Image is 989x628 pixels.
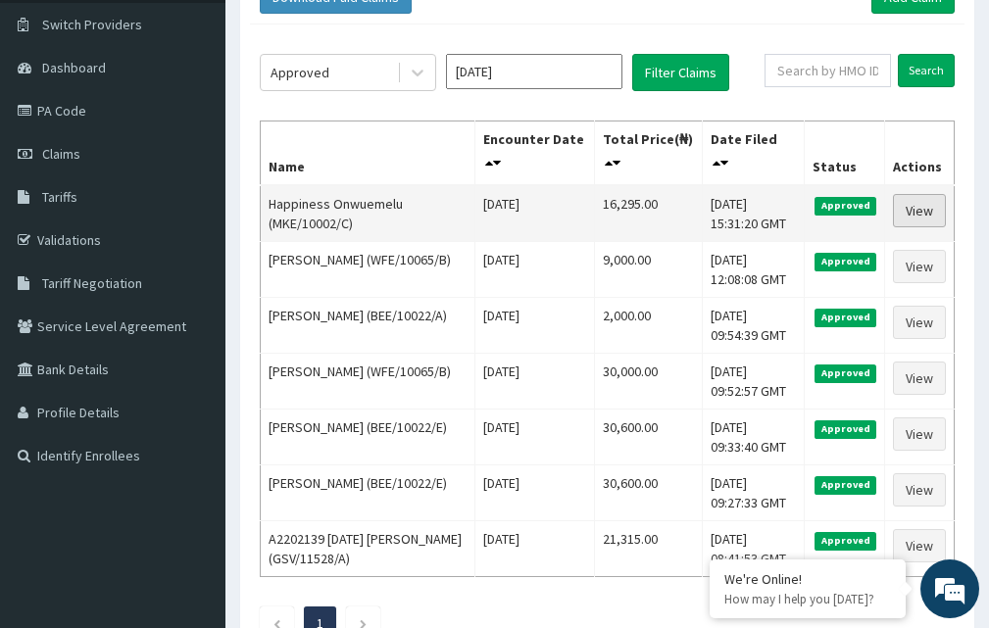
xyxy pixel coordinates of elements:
[261,521,475,577] td: A2202139 [DATE] [PERSON_NAME] (GSV/11528/A)
[893,417,946,451] a: View
[42,145,80,163] span: Claims
[703,410,805,465] td: [DATE] 09:33:40 GMT
[898,54,955,87] input: Search
[703,242,805,298] td: [DATE] 12:08:08 GMT
[475,354,595,410] td: [DATE]
[261,410,475,465] td: [PERSON_NAME] (BEE/10022/E)
[475,465,595,521] td: [DATE]
[261,298,475,354] td: [PERSON_NAME] (BEE/10022/A)
[893,250,946,283] a: View
[595,121,703,186] th: Total Price(₦)
[595,185,703,242] td: 16,295.00
[595,242,703,298] td: 9,000.00
[42,59,106,76] span: Dashboard
[475,185,595,242] td: [DATE]
[632,54,729,91] button: Filter Claims
[815,197,876,215] span: Approved
[595,410,703,465] td: 30,600.00
[261,121,475,186] th: Name
[815,476,876,494] span: Approved
[261,465,475,521] td: [PERSON_NAME] (BEE/10022/E)
[703,465,805,521] td: [DATE] 09:27:33 GMT
[893,473,946,507] a: View
[893,362,946,395] a: View
[703,298,805,354] td: [DATE] 09:54:39 GMT
[595,354,703,410] td: 30,000.00
[42,188,77,206] span: Tariffs
[595,465,703,521] td: 30,600.00
[475,121,595,186] th: Encounter Date
[261,354,475,410] td: [PERSON_NAME] (WFE/10065/B)
[446,54,622,89] input: Select Month and Year
[884,121,954,186] th: Actions
[595,521,703,577] td: 21,315.00
[815,253,876,270] span: Approved
[475,521,595,577] td: [DATE]
[893,529,946,562] a: View
[261,242,475,298] td: [PERSON_NAME] (WFE/10065/B)
[893,306,946,339] a: View
[703,185,805,242] td: [DATE] 15:31:20 GMT
[815,420,876,438] span: Approved
[42,274,142,292] span: Tariff Negotiation
[815,309,876,326] span: Approved
[815,364,876,382] span: Approved
[261,185,475,242] td: Happiness Onwuemelu (MKE/10002/C)
[271,63,329,82] div: Approved
[475,410,595,465] td: [DATE]
[815,532,876,550] span: Approved
[765,54,891,87] input: Search by HMO ID
[703,354,805,410] td: [DATE] 09:52:57 GMT
[724,591,891,607] p: How may I help you today?
[42,16,142,33] span: Switch Providers
[805,121,885,186] th: Status
[475,298,595,354] td: [DATE]
[595,298,703,354] td: 2,000.00
[724,570,891,588] div: We're Online!
[475,242,595,298] td: [DATE]
[893,194,946,227] a: View
[703,521,805,577] td: [DATE] 08:41:53 GMT
[703,121,805,186] th: Date Filed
